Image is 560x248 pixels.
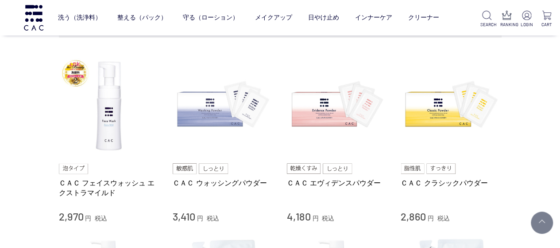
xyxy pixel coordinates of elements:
[308,7,339,29] a: 日やけ止め
[287,55,388,157] img: ＣＡＣ エヴィデンスパウダー
[85,215,91,222] span: 円
[401,163,424,174] img: 脂性肌
[540,21,553,28] p: CART
[500,11,513,28] a: RANKING
[322,215,334,222] span: 税込
[401,210,426,223] span: 2,860
[173,55,274,157] img: ＣＡＣ ウォッシングパウダー
[520,21,533,28] p: LOGIN
[401,178,502,188] a: ＣＡＣ クラシックパウダー
[428,215,434,222] span: 円
[197,215,203,222] span: 円
[173,178,274,188] a: ＣＡＣ ウォッシングパウダー
[426,163,456,174] img: すっきり
[437,215,450,222] span: 税込
[540,11,553,28] a: CART
[287,163,321,174] img: 乾燥くすみ
[480,21,493,28] p: SEARCH
[59,210,84,223] span: 2,970
[173,163,197,174] img: 敏感肌
[408,7,439,29] a: クリーナー
[255,7,292,29] a: メイクアップ
[59,55,160,157] img: ＣＡＣ フェイスウォッシュ エクストラマイルド
[287,210,311,223] span: 4,180
[58,7,101,29] a: 洗う（洗浄料）
[23,5,45,30] img: logo
[59,178,160,197] a: ＣＡＣ フェイスウォッシュ エクストラマイルド
[199,163,228,174] img: しっとり
[312,215,318,222] span: 円
[59,163,88,174] img: 泡タイプ
[355,7,392,29] a: インナーケア
[287,178,388,188] a: ＣＡＣ エヴィデンスパウダー
[480,11,493,28] a: SEARCH
[95,215,107,222] span: 税込
[207,215,219,222] span: 税込
[500,21,513,28] p: RANKING
[323,163,352,174] img: しっとり
[183,7,239,29] a: 守る（ローション）
[520,11,533,28] a: LOGIN
[117,7,167,29] a: 整える（パック）
[173,210,195,223] span: 3,410
[401,55,502,157] img: ＣＡＣ クラシックパウダー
